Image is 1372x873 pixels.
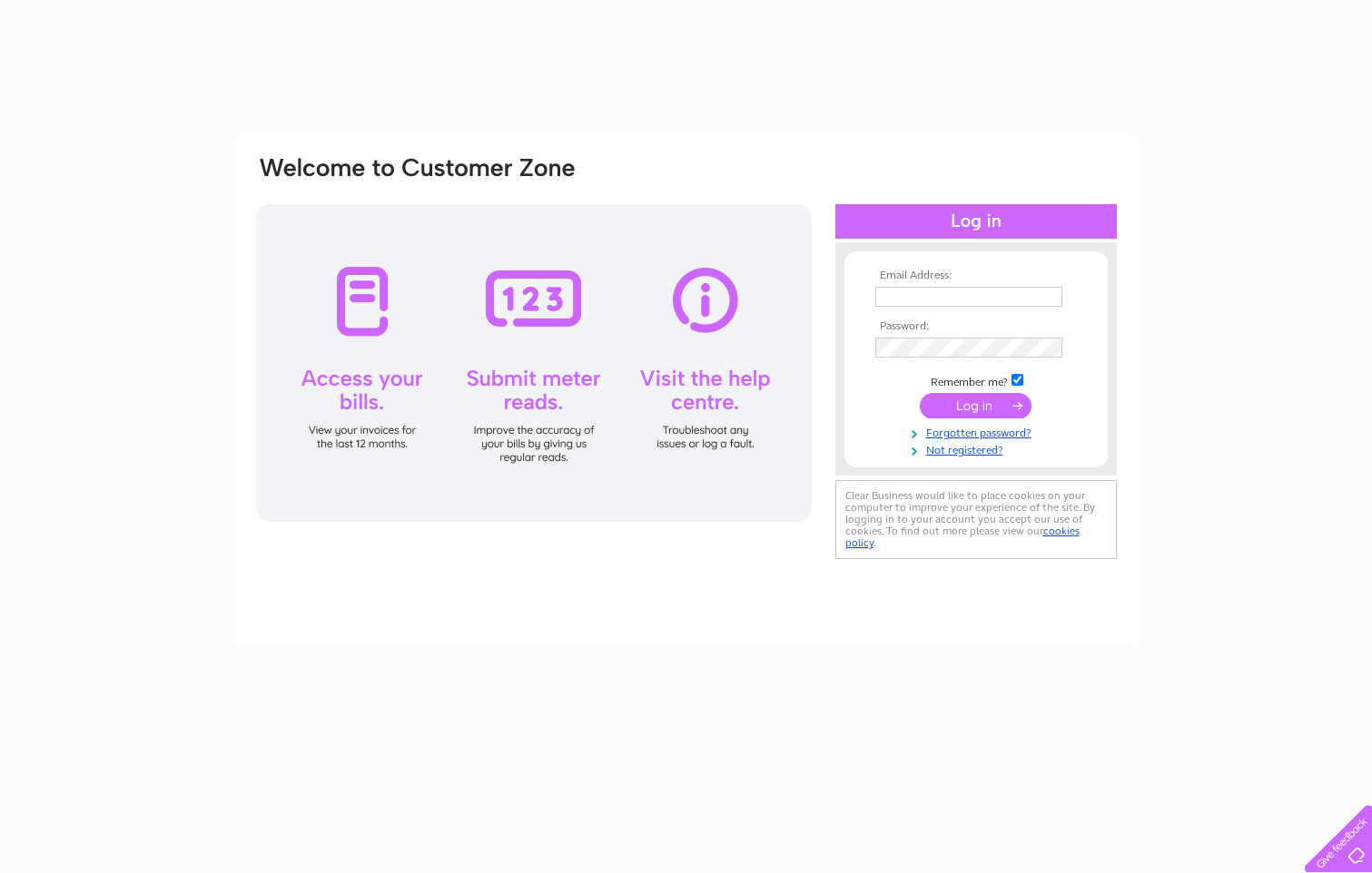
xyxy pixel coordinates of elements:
[920,393,1031,418] input: Submit
[871,371,1081,389] td: Remember me?
[871,270,1081,282] th: Email Address:
[835,480,1117,559] div: Clear Business would like to place cookies on your computer to improve your experience of the sit...
[845,525,1080,549] a: cookies policy
[875,423,1081,440] a: Forgotten password?
[875,440,1081,457] a: Not registered?
[871,320,1081,333] th: Password:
